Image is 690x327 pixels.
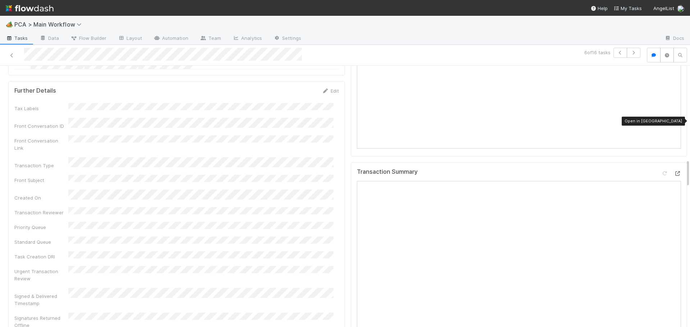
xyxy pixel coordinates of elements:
[14,21,85,28] span: PCA > Main Workflow
[590,5,608,12] div: Help
[148,33,194,45] a: Automation
[6,2,54,14] img: logo-inverted-e16ddd16eac7371096b0.svg
[14,238,68,246] div: Standard Queue
[112,33,148,45] a: Layout
[14,122,68,130] div: Front Conversation ID
[14,87,56,94] h5: Further Details
[14,137,68,151] div: Front Conversation Link
[357,168,418,176] h5: Transaction Summary
[6,34,28,42] span: Tasks
[14,209,68,216] div: Transaction Reviewer
[322,88,339,94] a: Edit
[613,5,642,11] span: My Tasks
[268,33,307,45] a: Settings
[14,293,68,307] div: Signed & Delivered Timestamp
[6,21,13,27] span: 🏕️
[613,5,642,12] a: My Tasks
[70,34,106,42] span: Flow Builder
[659,33,690,45] a: Docs
[14,253,68,260] div: Task Creation DRI
[14,105,68,112] div: Tax Labels
[677,5,684,12] img: avatar_030f5503-c087-43c2-95d1-dd8963b2926c.png
[227,33,268,45] a: Analytics
[34,33,65,45] a: Data
[14,224,68,231] div: Priority Queue
[65,33,112,45] a: Flow Builder
[584,49,611,56] span: 6 of 16 tasks
[14,268,68,282] div: Urgent Transaction Review
[14,177,68,184] div: Front Subject
[14,194,68,201] div: Created On
[14,162,68,169] div: Transaction Type
[653,5,674,11] span: AngelList
[194,33,227,45] a: Team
